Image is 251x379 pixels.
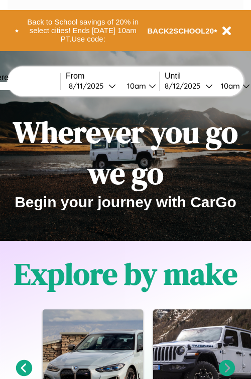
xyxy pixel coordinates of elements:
button: 8/11/2025 [66,81,119,91]
button: Back to School savings of 20% in select cities! Ends [DATE] 10am PT.Use code: [19,15,148,46]
div: 8 / 12 / 2025 [165,81,205,91]
div: 10am [122,81,149,91]
div: 8 / 11 / 2025 [69,81,108,91]
b: BACK2SCHOOL20 [148,27,214,35]
button: 10am [119,81,159,91]
label: From [66,72,159,81]
div: 10am [216,81,242,91]
h1: Explore by make [14,253,237,294]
